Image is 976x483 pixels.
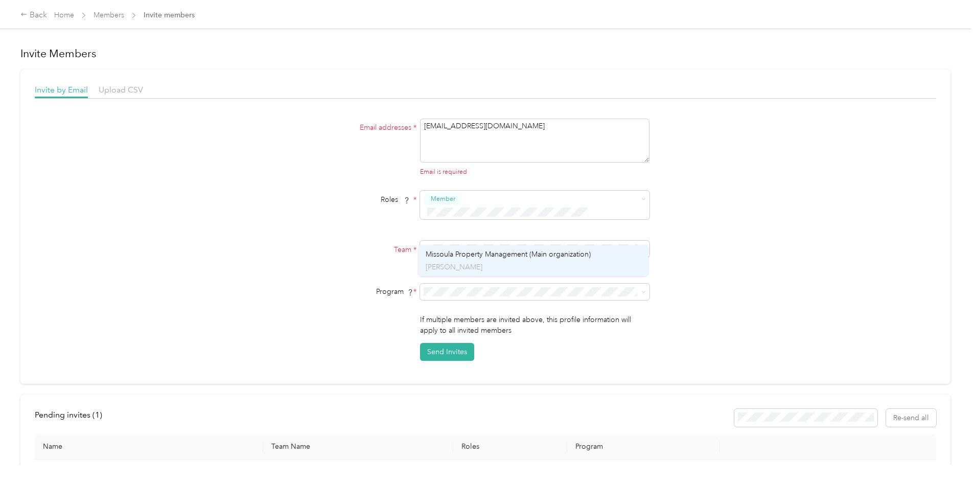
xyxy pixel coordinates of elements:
[263,434,453,459] th: Team Name
[420,314,649,336] p: If multiple members are invited above, this profile information will apply to all invited members
[377,192,413,208] span: Roles
[424,193,462,205] button: Member
[92,410,102,420] span: ( 1 )
[99,85,143,95] span: Upload CSV
[289,122,416,133] label: Email addresses
[289,244,416,255] label: Team
[289,286,416,297] div: Program
[919,426,976,483] iframe: Everlance-gr Chat Button Frame
[567,434,719,459] th: Program
[35,409,109,427] div: left-menu
[886,409,936,427] button: Re-send all
[420,119,649,163] textarea: [EMAIL_ADDRESS][DOMAIN_NAME]
[420,343,474,361] button: Send Invites
[54,11,74,19] a: Home
[426,250,591,259] span: Missoula Property Management (Main organization)
[453,434,567,459] th: Roles
[35,85,88,95] span: Invite by Email
[35,409,936,427] div: info-bar
[20,47,950,61] h1: Invite Members
[420,168,649,177] div: Email is required
[35,434,263,459] th: Name
[734,409,937,427] div: Resend all invitations
[426,262,641,272] p: [PERSON_NAME]
[35,410,102,420] span: Pending invites
[144,10,195,20] span: Invite members
[94,11,124,19] a: Members
[20,9,47,21] div: Back
[431,194,455,203] span: Member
